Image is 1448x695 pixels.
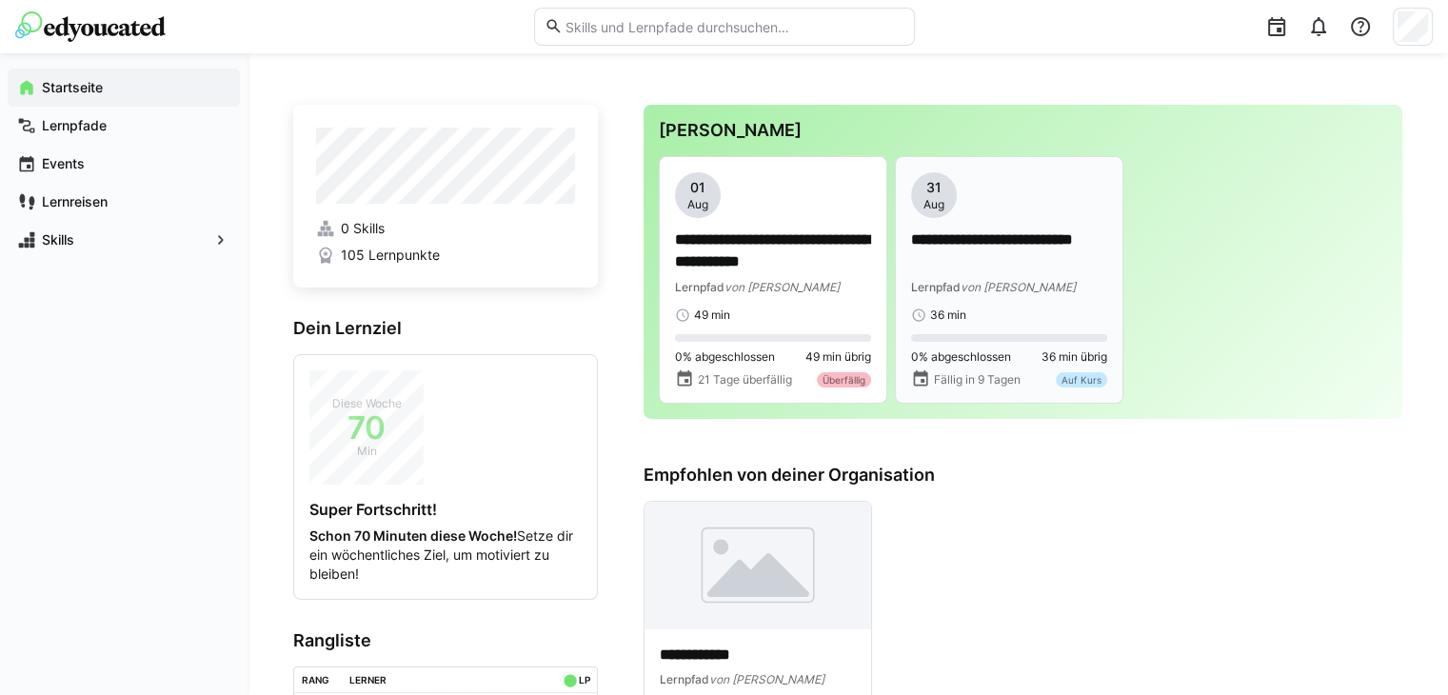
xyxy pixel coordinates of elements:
[349,674,387,685] div: Lerner
[675,280,724,294] span: Lernpfad
[293,630,598,651] h3: Rangliste
[341,246,440,265] span: 105 Lernpunkte
[1041,349,1107,365] span: 36 min übrig
[660,672,709,686] span: Lernpfad
[709,672,824,686] span: von [PERSON_NAME]
[1056,372,1107,387] div: Auf Kurs
[309,526,582,584] p: Setze dir ein wöchentliches Ziel, um motiviert zu bleiben!
[930,308,966,323] span: 36 min
[687,197,708,212] span: Aug
[926,178,942,197] span: 31
[817,372,871,387] div: Überfällig
[302,674,329,685] div: Rang
[923,197,944,212] span: Aug
[694,308,730,323] span: 49 min
[309,527,517,544] strong: Schon 70 Minuten diese Woche!
[911,349,1011,365] span: 0% abgeschlossen
[934,372,1021,387] span: Fällig in 9 Tagen
[578,674,589,685] div: LP
[961,280,1076,294] span: von [PERSON_NAME]
[316,219,575,238] a: 0 Skills
[645,502,871,629] img: image
[563,18,903,35] input: Skills und Lernpfade durchsuchen…
[675,349,775,365] span: 0% abgeschlossen
[341,219,385,238] span: 0 Skills
[309,500,582,519] h4: Super Fortschritt!
[293,318,598,339] h3: Dein Lernziel
[698,372,792,387] span: 21 Tage überfällig
[644,465,1402,486] h3: Empfohlen von deiner Organisation
[690,178,705,197] span: 01
[805,349,871,365] span: 49 min übrig
[659,120,1387,141] h3: [PERSON_NAME]
[724,280,840,294] span: von [PERSON_NAME]
[911,280,961,294] span: Lernpfad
